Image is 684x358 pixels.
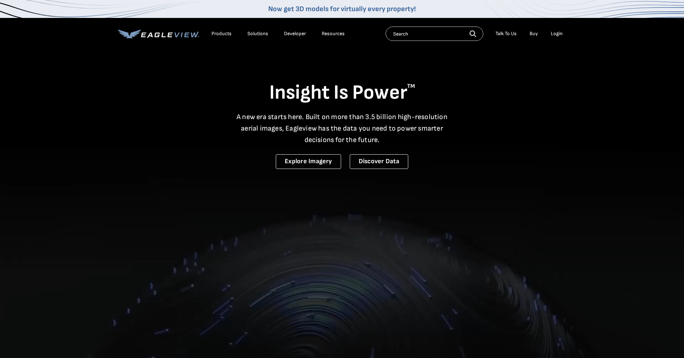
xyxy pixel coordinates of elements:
[530,30,538,37] a: Buy
[322,30,345,37] div: Resources
[232,111,452,146] p: A new era starts here. Built on more than 3.5 billion high-resolution aerial images, Eagleview ha...
[350,154,408,169] a: Discover Data
[247,30,268,37] div: Solutions
[407,83,415,90] sup: TM
[495,30,517,37] div: Talk To Us
[386,27,483,41] input: Search
[268,5,416,13] a: Now get 3D models for virtually every property!
[118,80,566,105] h1: Insight Is Power
[284,30,306,37] a: Developer
[211,30,232,37] div: Products
[276,154,341,169] a: Explore Imagery
[551,30,563,37] div: Login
